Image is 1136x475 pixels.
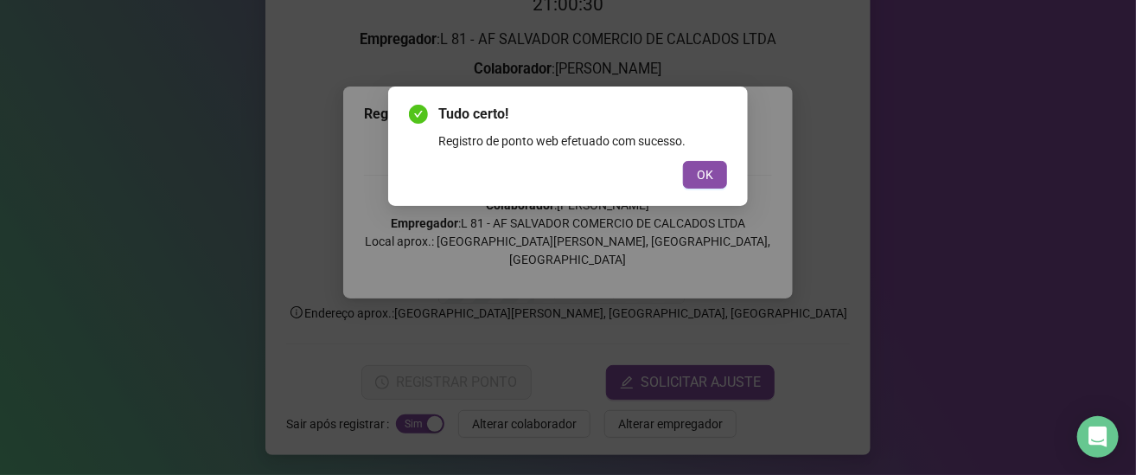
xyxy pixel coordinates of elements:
[438,104,727,125] span: Tudo certo!
[409,105,428,124] span: check-circle
[683,161,727,189] button: OK
[1077,416,1119,458] div: Open Intercom Messenger
[697,165,713,184] span: OK
[438,132,727,151] div: Registro de ponto web efetuado com sucesso.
